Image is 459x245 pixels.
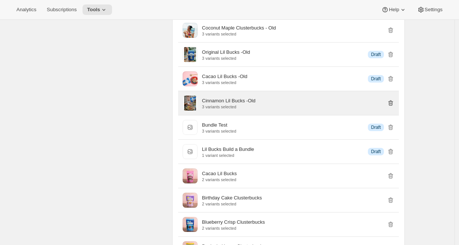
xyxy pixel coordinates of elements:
span: Analytics [16,7,36,13]
p: 2 variants selected [202,177,237,182]
p: 1 variant selected [202,153,254,158]
button: Subscriptions [42,4,81,15]
p: Birthday Cake Clusterbucks [202,194,262,202]
img: Cacao Lil Bucks -Old [183,71,198,86]
p: 3 variants selected [202,56,250,61]
span: Subscriptions [47,7,77,13]
img: Cacao Lil Bucks [183,168,198,183]
p: Coconut Maple Clusterbucks - Old [202,24,276,32]
button: Analytics [12,4,41,15]
p: 3 variants selected [202,129,236,133]
p: Cacao Lil Bucks -Old [202,73,247,80]
img: Blueberry Crisp Clusterbucks [183,217,198,232]
p: 3 variants selected [202,32,276,36]
p: Bundle Test [202,121,227,129]
p: Lil Bucks Build a Bundle [202,146,254,153]
span: Tools [87,7,100,13]
p: Cinnamon Lil Bucks -Old [202,97,255,105]
span: Draft [371,52,381,58]
img: Birthday Cake Clusterbucks [183,193,198,208]
span: Help [389,7,399,13]
span: Draft [371,149,381,155]
button: Settings [413,4,447,15]
img: Coconut Maple Clusterbucks - Old [183,23,198,38]
p: Cacao Lil Bucks [202,170,237,177]
p: 3 variants selected [202,105,255,109]
span: Draft [371,124,381,130]
button: Tools [83,4,112,15]
p: 2 variants selected [202,202,262,206]
p: 2 variants selected [202,226,265,230]
button: Help [377,4,411,15]
p: Blueberry Crisp Clusterbucks [202,218,265,226]
p: Original Lil Bucks -Old [202,49,250,56]
span: Draft [371,76,381,82]
p: 3 variants selected [202,80,247,85]
span: Settings [425,7,443,13]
